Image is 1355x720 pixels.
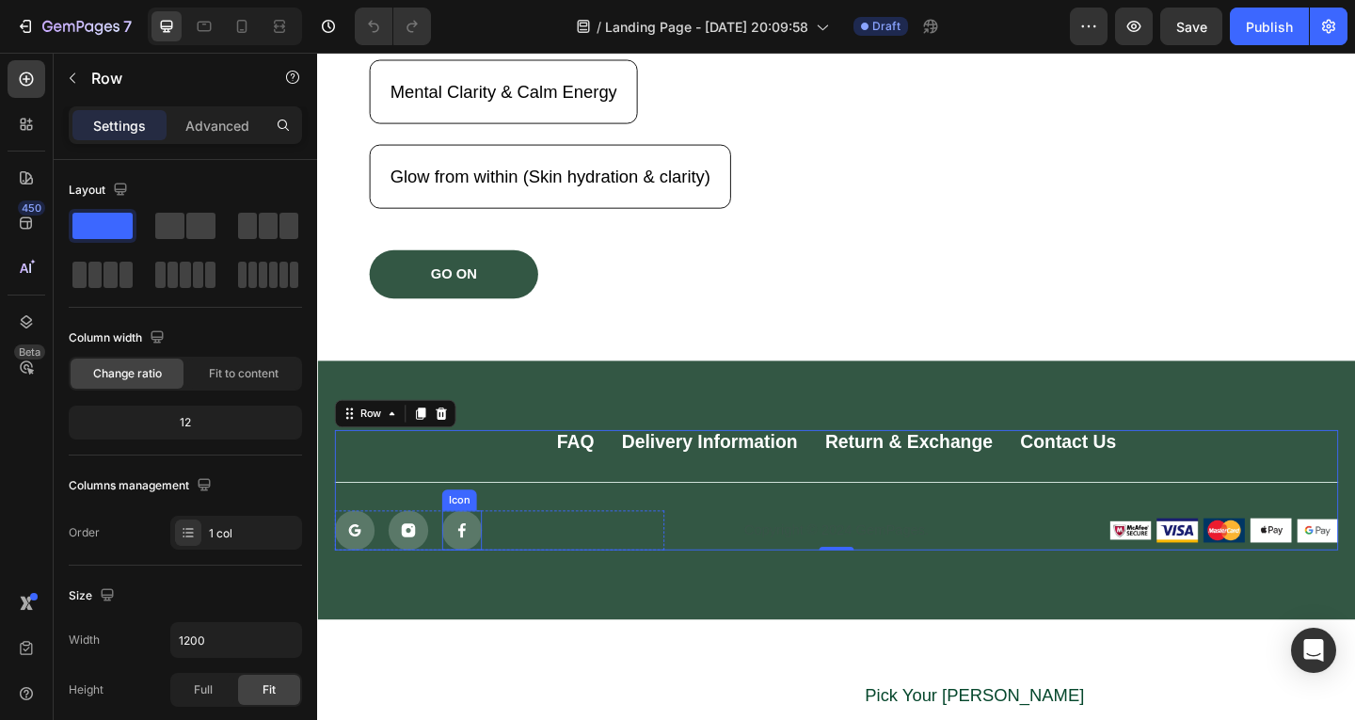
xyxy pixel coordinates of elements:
button: Publish [1230,8,1309,45]
a: Return & Exchange [552,410,735,436]
div: Column width [69,326,168,351]
img: gempages_565246432185942802-f58b05dc-b711-494c-868d-8a38e71c922b.png [1014,506,1060,533]
span: Full [194,681,213,698]
div: 12 [72,409,298,436]
span: Change ratio [93,365,162,382]
div: Height [69,681,104,698]
div: Layout [69,178,132,203]
p: Copyright © 2024 GemPages. [387,510,741,530]
iframe: Design area [317,53,1355,720]
a: Delivery Information [331,410,522,436]
div: Columns management [69,473,215,499]
img: gempages_565246432185942802-80c1aa5c-ffaf-4851-a853-7ed072134b07.png [1065,507,1110,533]
span: Draft [872,18,901,35]
div: 450 [18,200,45,216]
div: Order [69,524,100,541]
span: Landing Page - [DATE] 20:09:58 [605,17,808,37]
div: Publish [1246,17,1293,37]
p: 7 [123,15,132,38]
input: Auto [171,623,301,657]
a: Contact Us [765,410,869,436]
p: Advanced [185,116,249,136]
div: Width [69,632,100,648]
span: Fit [263,681,276,698]
p: Pick Your [PERSON_NAME] [596,686,1071,711]
div: Row [42,384,73,401]
p: Settings [93,116,146,136]
div: Beta [14,344,45,360]
img: gempages_565246432185942802-cc7dffdf-de5b-4e3d-af39-399f969e0708.png [913,506,958,533]
img: gempages_565246432185942802-5536030e-f147-4da5-8e7f-fc4bfdf46203.png [862,506,907,533]
span: Save [1176,19,1207,35]
div: Open Intercom Messenger [1291,628,1336,673]
img: gempages_565246432185942802-919965d8-379b-4f03-a252-5406ef98e3a7.png [964,506,1009,533]
span: Fit to content [209,365,279,382]
div: Size [69,584,119,609]
div: Undo/Redo [355,8,431,45]
button: 7 [8,8,140,45]
div: 1 col [209,525,297,542]
button: Save [1160,8,1222,45]
span: / [597,17,601,37]
p: Row [91,67,251,89]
